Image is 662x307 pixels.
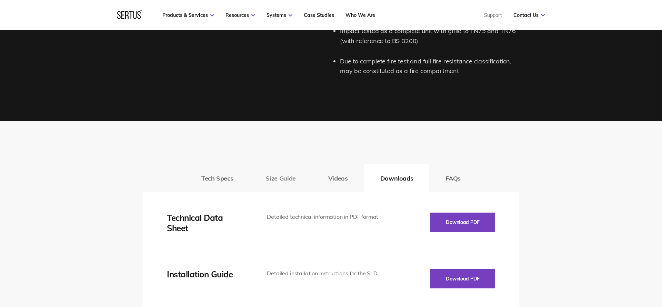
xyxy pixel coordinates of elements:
button: Tech Specs [185,164,249,192]
a: Who We Are [345,12,375,18]
iframe: Chat Widget [538,227,662,307]
button: Videos [312,164,364,192]
li: Impact tested as a complete unit with grille to TN75 and TN76 (with reference to BS 8200) [340,26,519,46]
div: Detailed technical information in PDF format [267,213,381,222]
li: Due to complete fire test and full fire resistance classification, may be constituted as a fire c... [340,57,519,76]
a: Products & Services [162,12,214,18]
div: Installation Guide [167,269,246,279]
div: Technical Data Sheet [167,213,246,233]
a: Systems [267,12,292,18]
button: FAQs [429,164,477,192]
button: Download PDF [430,269,495,288]
a: Contact Us [513,12,545,18]
a: Resources [225,12,255,18]
button: Download PDF [430,213,495,232]
a: Support [484,12,502,18]
div: Detailed installation instructions for the SLD [267,269,381,278]
button: Size Guide [249,164,312,192]
a: Case Studies [304,12,334,18]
